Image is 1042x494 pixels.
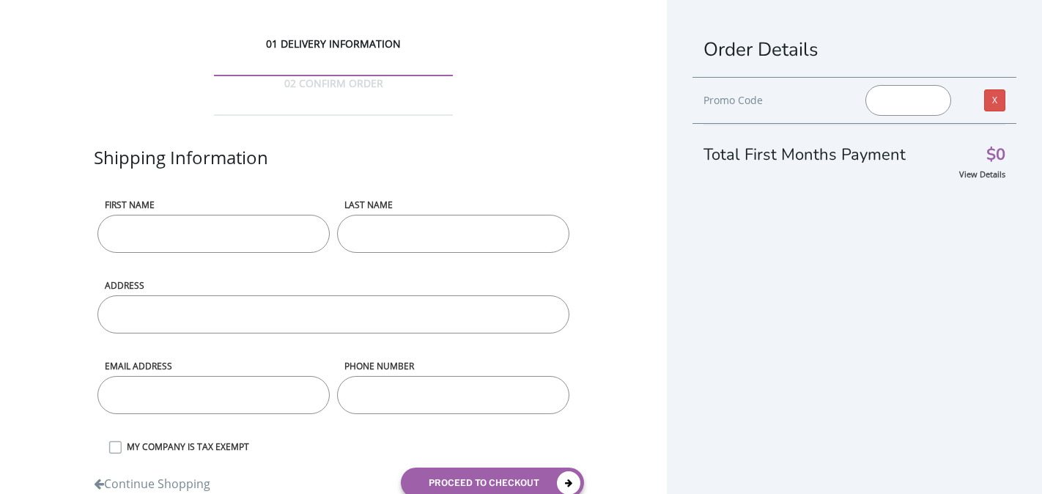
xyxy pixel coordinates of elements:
[94,468,210,493] a: Continue Shopping
[97,199,330,211] label: First name
[214,76,452,116] div: 02 CONFIRM ORDER
[703,37,1005,62] h1: Order Details
[703,124,1005,166] div: Total First Months Payment
[97,360,330,372] label: Email address
[94,145,573,199] div: Shipping Information
[703,92,843,109] div: Promo Code
[119,440,573,453] label: MY COMPANY IS TAX EXEMPT
[959,169,1005,180] a: View Details
[337,360,569,372] label: phone number
[986,147,1005,163] span: $0
[984,89,1005,111] a: X
[337,199,569,211] label: LAST NAME
[214,37,452,76] div: 01 DELIVERY INFORMATION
